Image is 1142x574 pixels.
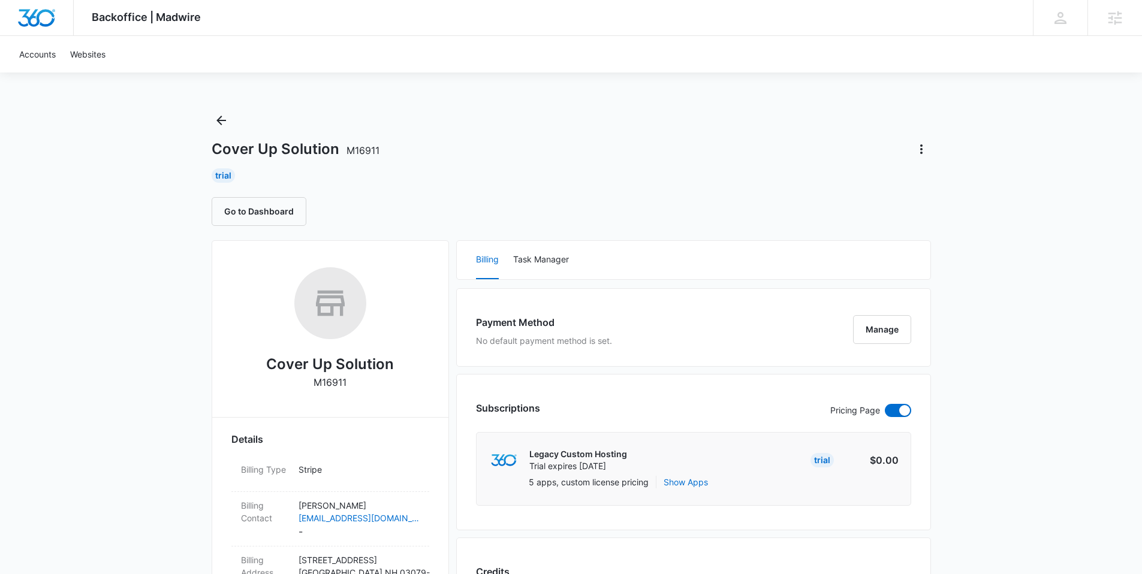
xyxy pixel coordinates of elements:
[664,476,708,488] button: Show Apps
[12,36,63,72] a: Accounts
[231,456,429,492] div: Billing TypeStripe
[476,315,612,330] h3: Payment Method
[513,241,569,279] button: Task Manager
[830,404,880,417] p: Pricing Page
[212,197,306,226] button: Go to Dashboard
[853,315,911,344] button: Manage
[92,11,201,23] span: Backoffice | Madwire
[299,512,420,524] a: [EMAIL_ADDRESS][DOMAIN_NAME]
[231,432,263,446] span: Details
[231,492,429,546] div: Billing Contact[PERSON_NAME][EMAIL_ADDRESS][DOMAIN_NAME]-
[241,499,289,524] dt: Billing Contact
[529,476,649,488] p: 5 apps, custom license pricing
[299,463,420,476] p: Stripe
[476,334,612,347] p: No default payment method is set.
[476,401,540,415] h3: Subscriptions
[314,375,346,389] p: M16911
[266,354,394,375] h2: Cover Up Solution
[529,460,627,472] p: Trial expires [DATE]
[299,499,420,512] p: [PERSON_NAME]
[810,453,834,467] div: Trial
[212,168,235,183] div: Trial
[299,499,420,539] dd: -
[241,463,289,476] dt: Billing Type
[912,140,931,159] button: Actions
[346,144,379,156] span: M16911
[212,111,231,130] button: Back
[476,241,499,279] button: Billing
[63,36,113,72] a: Websites
[491,454,517,467] img: marketing360Logo
[529,448,627,460] p: Legacy Custom Hosting
[842,453,899,467] p: $0.00
[212,140,379,158] h1: Cover Up Solution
